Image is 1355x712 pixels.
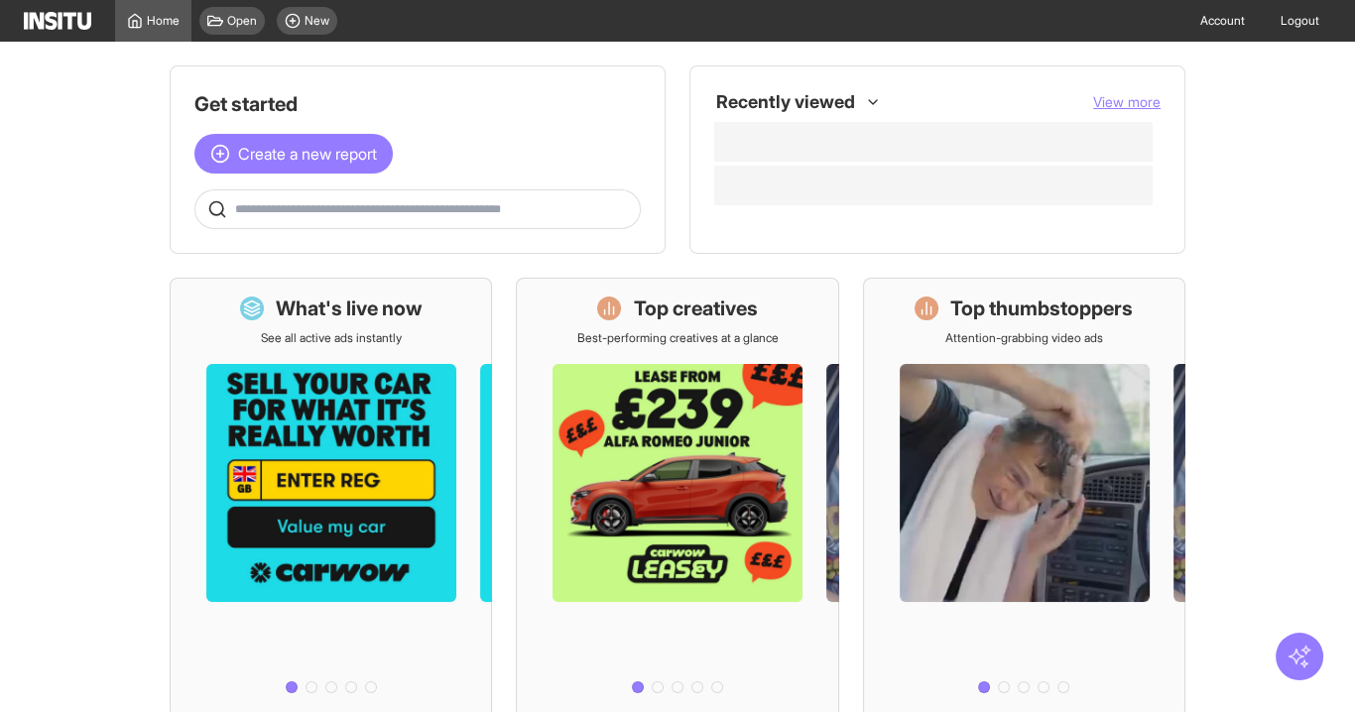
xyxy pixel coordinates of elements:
img: Logo [24,12,91,30]
p: See all active ads instantly [261,330,402,346]
span: New [305,13,329,29]
button: View more [1093,92,1161,112]
span: Create a new report [238,142,377,166]
h1: Get started [194,90,641,118]
button: Create a new report [194,134,393,174]
h1: Top creatives [633,295,757,322]
p: Attention-grabbing video ads [945,330,1103,346]
span: Open [227,13,257,29]
h1: Top thumbstoppers [950,295,1133,322]
h1: What's live now [276,295,423,322]
p: Best-performing creatives at a glance [576,330,778,346]
span: Home [147,13,180,29]
span: View more [1093,93,1161,110]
